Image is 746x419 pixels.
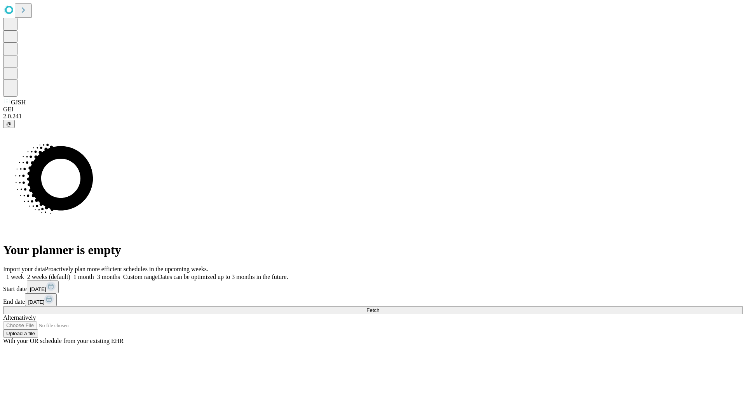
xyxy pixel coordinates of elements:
span: Proactively plan more efficient schedules in the upcoming weeks. [45,266,208,272]
button: [DATE] [25,293,57,306]
span: 1 month [73,274,94,280]
button: Fetch [3,306,743,314]
button: @ [3,120,15,128]
div: GEI [3,106,743,113]
button: Upload a file [3,329,38,338]
span: Dates can be optimized up to 3 months in the future. [158,274,288,280]
span: 2 weeks (default) [27,274,70,280]
span: GJSH [11,99,26,106]
div: Start date [3,280,743,293]
span: Import your data [3,266,45,272]
span: Custom range [123,274,158,280]
div: End date [3,293,743,306]
h1: Your planner is empty [3,243,743,257]
span: @ [6,121,12,127]
span: Fetch [366,307,379,313]
div: 2.0.241 [3,113,743,120]
button: [DATE] [27,280,59,293]
span: 1 week [6,274,24,280]
span: [DATE] [30,286,46,292]
span: With your OR schedule from your existing EHR [3,338,124,344]
span: [DATE] [28,299,44,305]
span: Alternatively [3,314,36,321]
span: 3 months [97,274,120,280]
